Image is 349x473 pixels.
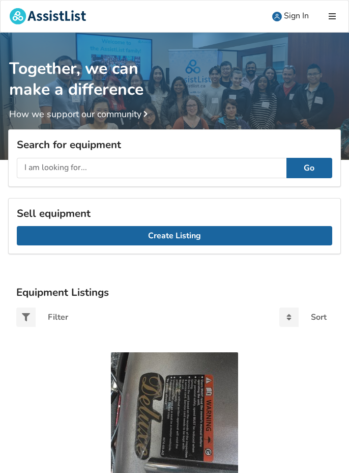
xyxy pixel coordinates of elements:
div: Filter [48,313,68,321]
input: I am looking for... [17,158,286,178]
span: Sign In [284,10,309,21]
img: user icon [272,12,282,21]
a: user icon Sign In [263,1,318,32]
h3: Equipment Listings [16,286,333,299]
button: Go [286,158,332,178]
a: Create Listing [17,226,332,245]
h3: Search for equipment [17,138,332,151]
div: Sort [311,313,327,321]
h3: Sell equipment [17,207,332,220]
img: assistlist-logo [10,8,86,24]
